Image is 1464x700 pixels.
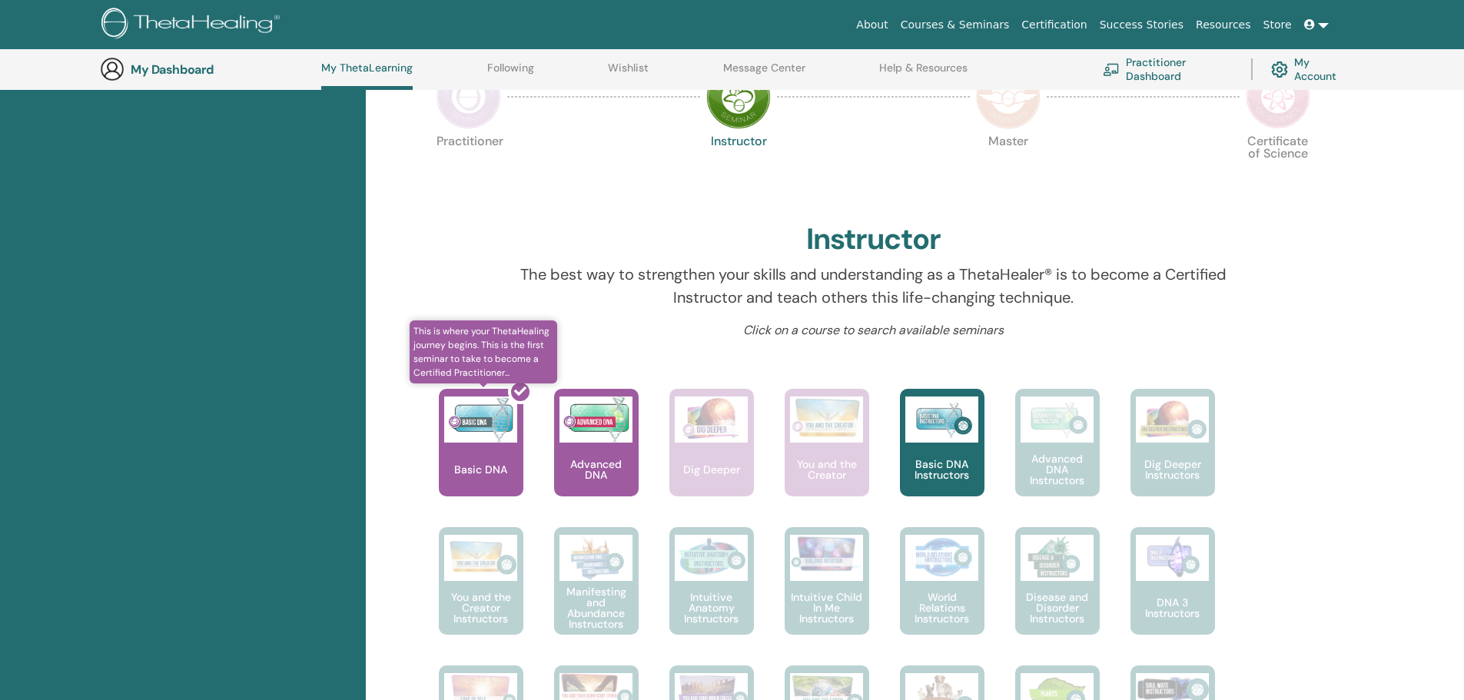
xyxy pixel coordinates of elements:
img: World Relations Instructors [905,535,978,581]
img: cog.svg [1271,58,1288,81]
p: Disease and Disorder Instructors [1015,592,1100,624]
p: Advanced DNA [554,459,639,480]
a: You and the Creator You and the Creator [785,389,869,527]
a: Dig Deeper Instructors Dig Deeper Instructors [1130,389,1215,527]
img: Basic DNA [444,396,517,443]
img: chalkboard-teacher.svg [1103,63,1120,75]
p: Practitioner [437,135,501,200]
p: Basic DNA Instructors [900,459,984,480]
p: The best way to strengthen your skills and understanding as a ThetaHealer® is to become a Certifi... [506,263,1240,309]
a: Dig Deeper Dig Deeper [669,389,754,527]
a: Certification [1015,11,1093,39]
img: Basic DNA Instructors [905,396,978,443]
p: Dig Deeper [677,464,746,475]
img: logo.png [101,8,285,42]
p: Instructor [706,135,771,200]
img: Dig Deeper Instructors [1136,396,1209,443]
span: This is where your ThetaHealing journey begins. This is the first seminar to take to become a Cer... [410,320,558,383]
p: Intuitive Child In Me Instructors [785,592,869,624]
a: About [850,11,894,39]
a: Wishlist [608,61,649,86]
a: My Account [1271,52,1349,86]
p: DNA 3 Instructors [1130,597,1215,619]
img: Instructor [706,65,771,129]
a: Basic DNA Instructors Basic DNA Instructors [900,389,984,527]
p: Advanced DNA Instructors [1015,453,1100,486]
a: Advanced DNA Advanced DNA [554,389,639,527]
a: Following [487,61,534,86]
p: Manifesting and Abundance Instructors [554,586,639,629]
h3: My Dashboard [131,62,284,77]
a: Store [1257,11,1298,39]
img: Dig Deeper [675,396,748,443]
p: You and the Creator Instructors [439,592,523,624]
img: Intuitive Child In Me Instructors [790,535,863,572]
a: Disease and Disorder Instructors Disease and Disorder Instructors [1015,527,1100,665]
p: World Relations Instructors [900,592,984,624]
p: Certificate of Science [1246,135,1310,200]
a: Manifesting and Abundance Instructors Manifesting and Abundance Instructors [554,527,639,665]
img: Manifesting and Abundance Instructors [559,535,632,581]
a: Intuitive Anatomy Instructors Intuitive Anatomy Instructors [669,527,754,665]
img: generic-user-icon.jpg [100,57,124,81]
a: Resources [1190,11,1257,39]
p: Dig Deeper Instructors [1130,459,1215,480]
img: You and the Creator Instructors [444,535,517,581]
p: Click on a course to search available seminars [506,321,1240,340]
a: Message Center [723,61,805,86]
img: Advanced DNA [559,396,632,443]
img: Practitioner [437,65,501,129]
a: Courses & Seminars [895,11,1016,39]
img: Master [976,65,1041,129]
img: You and the Creator [790,396,863,439]
h2: Instructor [806,222,941,257]
a: Success Stories [1094,11,1190,39]
img: Intuitive Anatomy Instructors [675,535,748,581]
img: Certificate of Science [1246,65,1310,129]
a: World Relations Instructors World Relations Instructors [900,527,984,665]
a: This is where your ThetaHealing journey begins. This is the first seminar to take to become a Cer... [439,389,523,527]
a: Advanced DNA Instructors Advanced DNA Instructors [1015,389,1100,527]
img: Disease and Disorder Instructors [1021,535,1094,581]
a: My ThetaLearning [321,61,413,90]
a: DNA 3 Instructors DNA 3 Instructors [1130,527,1215,665]
p: Intuitive Anatomy Instructors [669,592,754,624]
img: DNA 3 Instructors [1136,535,1209,581]
a: Help & Resources [879,61,968,86]
img: Advanced DNA Instructors [1021,396,1094,443]
p: Master [976,135,1041,200]
a: Intuitive Child In Me Instructors Intuitive Child In Me Instructors [785,527,869,665]
a: Practitioner Dashboard [1103,52,1233,86]
a: You and the Creator Instructors You and the Creator Instructors [439,527,523,665]
p: You and the Creator [785,459,869,480]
